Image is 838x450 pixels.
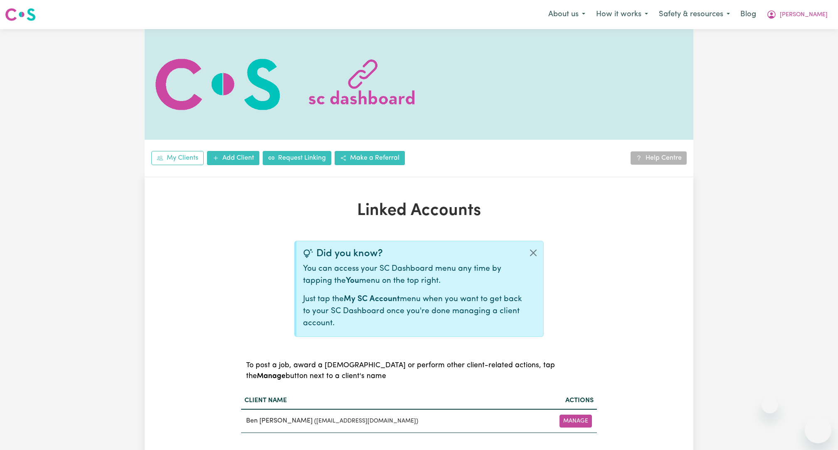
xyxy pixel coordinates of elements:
button: Safety & resources [653,6,735,23]
th: Actions [530,392,597,409]
div: Did you know? [303,248,523,260]
p: You can access your SC Dashboard menu any time by tapping the menu on the top right. [303,263,523,287]
b: My SC Account [344,295,400,303]
iframe: Button to launch messaging window [805,417,831,443]
a: Add Client [207,151,259,165]
th: Client name [241,392,530,409]
iframe: Close message [762,397,778,413]
button: How it works [591,6,653,23]
a: Careseekers logo [5,5,36,24]
a: Blog [735,5,761,24]
b: You [346,277,359,285]
a: Help Centre [631,151,687,165]
button: Close alert [523,241,543,265]
a: Make a Referral [335,151,405,165]
img: Careseekers logo [5,7,36,22]
button: Manage [559,415,592,428]
p: Just tap the menu when you want to get back to your SC Dashboard once you're done managing a clie... [303,294,523,329]
small: ( [EMAIL_ADDRESS][DOMAIN_NAME] ) [314,418,418,424]
a: My Clients [151,151,204,165]
button: About us [543,6,591,23]
span: [PERSON_NAME] [780,10,828,20]
caption: To post a job, award a [DEMOGRAPHIC_DATA] or perform other client-related actions, tap the button... [241,350,597,392]
button: My Account [761,6,833,23]
h1: Linked Accounts [241,201,597,221]
b: Manage [257,373,286,380]
td: Ben [PERSON_NAME] [241,409,530,433]
a: Request Linking [263,151,331,165]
